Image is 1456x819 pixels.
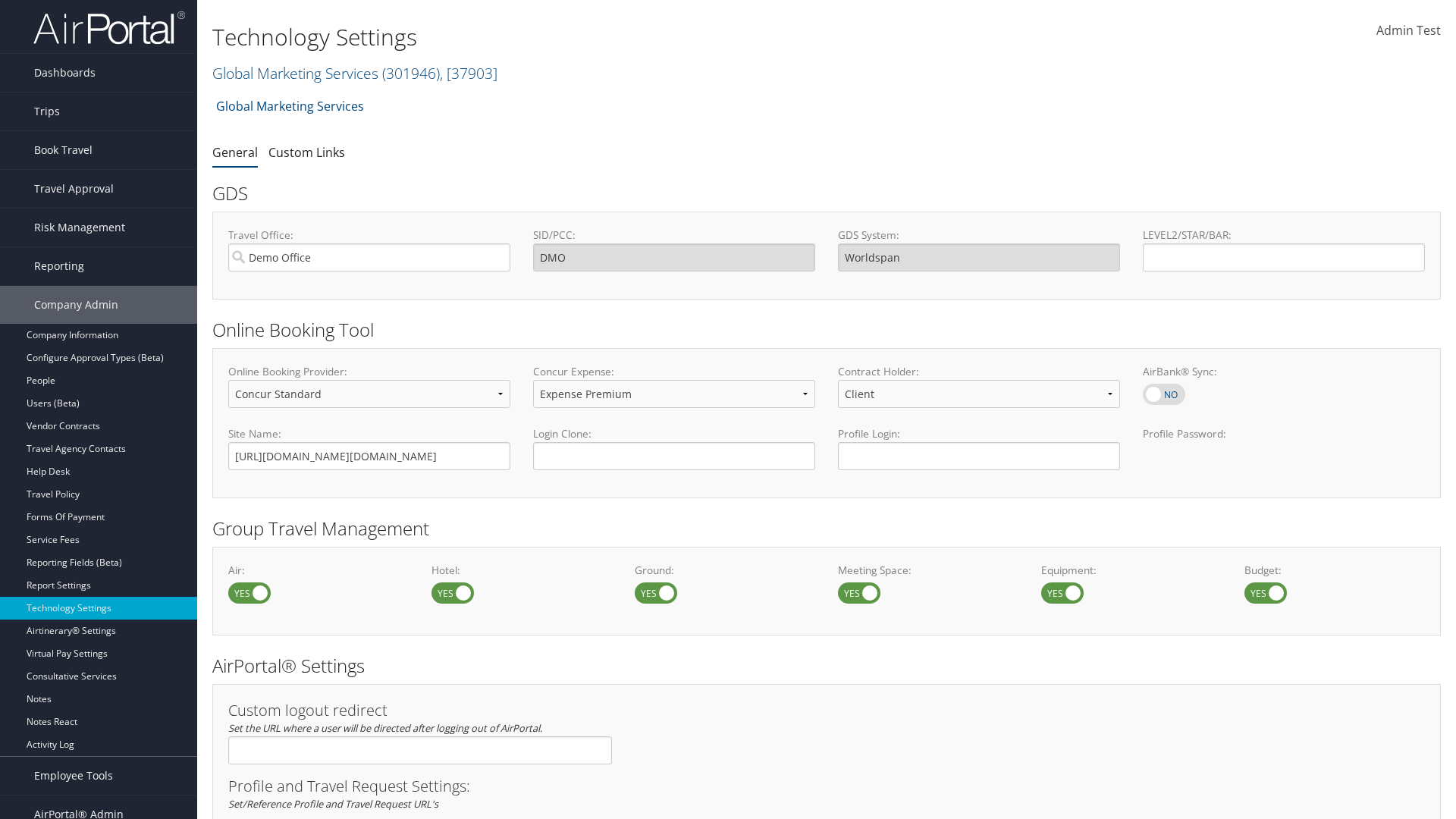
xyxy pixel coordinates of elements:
[533,227,815,243] label: SID/PCC:
[34,54,96,92] span: Dashboards
[212,144,258,161] a: General
[533,364,815,379] label: Concur Expense:
[34,209,125,246] span: Risk Management
[212,180,1429,206] h2: GDS
[34,93,60,130] span: Trips
[34,131,93,169] span: Book Travel
[838,426,1120,469] label: Profile Login:
[212,317,1441,343] h2: Online Booking Tool
[268,144,345,161] a: Custom Links
[1244,563,1425,578] label: Budget:
[382,63,440,83] span: ( 301946 )
[212,63,497,83] a: Global Marketing Services
[228,364,510,379] label: Online Booking Provider:
[228,227,510,243] label: Travel Office:
[228,426,510,441] label: Site Name:
[440,63,497,83] span: , [ 37903 ]
[34,170,114,208] span: Travel Approval
[228,703,612,718] h3: Custom logout redirect
[838,227,1120,243] label: GDS System:
[1376,22,1441,39] span: Admin Test
[1143,426,1425,469] label: Profile Password:
[1041,563,1222,578] label: Equipment:
[34,247,84,285] span: Reporting
[216,91,364,121] a: Global Marketing Services
[228,721,542,735] em: Set the URL where a user will be directed after logging out of AirPortal.
[635,563,815,578] label: Ground:
[212,516,1441,541] h2: Group Travel Management
[838,442,1120,470] input: Profile Login:
[212,21,1031,53] h1: Technology Settings
[34,286,118,324] span: Company Admin
[838,563,1018,578] label: Meeting Space:
[228,779,1425,794] h3: Profile and Travel Request Settings:
[228,563,409,578] label: Air:
[1143,364,1425,379] label: AirBank® Sync:
[838,364,1120,379] label: Contract Holder:
[533,426,815,441] label: Login Clone:
[228,797,438,811] em: Set/Reference Profile and Travel Request URL's
[33,10,185,45] img: airportal-logo.png
[1376,8,1441,55] a: Admin Test
[212,653,1441,679] h2: AirPortal® Settings
[1143,227,1425,243] label: LEVEL2/STAR/BAR:
[34,757,113,795] span: Employee Tools
[431,563,612,578] label: Hotel:
[1143,384,1185,405] label: AirBank® Sync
